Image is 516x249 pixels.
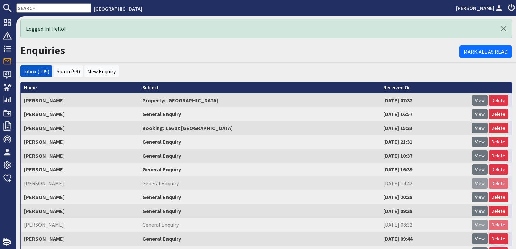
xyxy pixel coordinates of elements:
[21,82,139,93] th: Name
[380,82,469,93] th: Received On
[20,19,512,38] div: Logged In! Hello!
[489,220,508,230] a: Delete
[21,190,139,204] td: [PERSON_NAME]
[380,176,469,190] td: [DATE] 14:42
[139,121,380,135] td: Booking: 166 at [GEOGRAPHIC_DATA]
[472,220,488,230] a: View
[380,190,469,204] td: [DATE] 20:38
[23,68,49,75] a: Inbox (199)
[380,107,469,121] td: [DATE] 16:57
[380,163,469,176] td: [DATE] 16:39
[489,192,508,202] a: Delete
[16,3,91,13] input: SEARCH
[21,204,139,218] td: [PERSON_NAME]
[139,82,380,93] th: Subject
[489,164,508,175] a: Delete
[20,44,65,57] a: Enquiries
[139,163,380,176] td: General Enquiry
[21,107,139,121] td: [PERSON_NAME]
[472,109,488,119] a: View
[489,233,508,244] a: Delete
[489,109,508,119] a: Delete
[489,123,508,133] a: Delete
[139,204,380,218] td: General Enquiry
[139,135,380,149] td: General Enquiry
[489,95,508,106] a: Delete
[489,137,508,147] a: Delete
[139,107,380,121] td: General Enquiry
[380,218,469,232] td: [DATE] 08:32
[380,121,469,135] td: [DATE] 15:33
[21,93,139,107] td: [PERSON_NAME]
[94,5,143,12] a: [GEOGRAPHIC_DATA]
[57,68,80,75] a: Spam (99)
[139,218,380,232] td: General Enquiry
[472,206,488,216] a: View
[3,238,11,246] img: staytech_i_w-64f4e8e9ee0a9c174fd5317b4b171b261742d2d393467e5bdba4413f4f884c10.svg
[21,176,139,190] td: [PERSON_NAME]
[87,68,116,75] a: New Enquiry
[489,206,508,216] a: Delete
[139,149,380,163] td: General Enquiry
[489,225,509,246] iframe: Toggle Customer Support
[380,93,469,107] td: [DATE] 07:32
[139,190,380,204] td: General Enquiry
[380,135,469,149] td: [DATE] 21:31
[472,95,488,106] a: View
[21,121,139,135] td: [PERSON_NAME]
[380,149,469,163] td: [DATE] 10:37
[139,176,380,190] td: General Enquiry
[472,137,488,147] a: View
[21,163,139,176] td: [PERSON_NAME]
[472,192,488,202] a: View
[21,149,139,163] td: [PERSON_NAME]
[139,93,380,107] td: Property: [GEOGRAPHIC_DATA]
[380,204,469,218] td: [DATE] 09:38
[456,4,504,12] a: [PERSON_NAME]
[472,164,488,175] a: View
[21,135,139,149] td: [PERSON_NAME]
[472,178,488,189] a: View
[472,123,488,133] a: View
[472,233,488,244] a: View
[139,232,380,246] td: General Enquiry
[21,218,139,232] td: [PERSON_NAME]
[489,178,508,189] a: Delete
[472,150,488,161] a: View
[380,232,469,246] td: [DATE] 09:44
[489,150,508,161] a: Delete
[459,45,512,58] a: Mark All As Read
[21,232,139,246] td: [PERSON_NAME]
